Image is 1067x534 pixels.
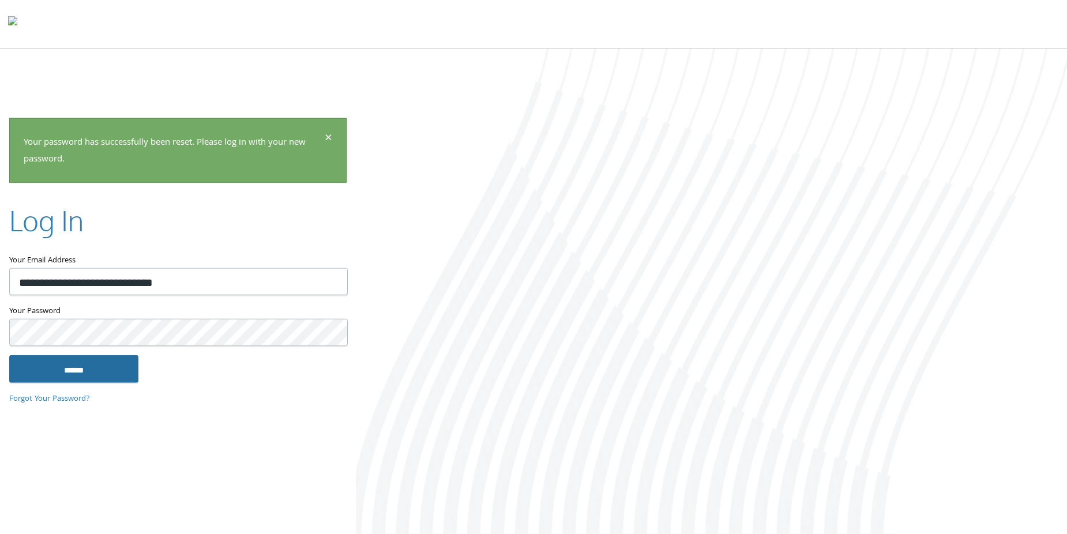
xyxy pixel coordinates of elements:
keeper-lock: Open Keeper Popup [325,325,339,339]
button: Dismiss alert [325,133,332,146]
span: × [325,128,332,151]
img: todyl-logo-dark.svg [8,12,17,35]
keeper-lock: Open Keeper Popup [325,274,339,288]
label: Your Password [9,304,347,318]
h2: Log In [9,201,84,239]
a: Forgot Your Password? [9,393,90,405]
p: Your password has successfully been reset. Please log in with your new password. [24,135,323,168]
